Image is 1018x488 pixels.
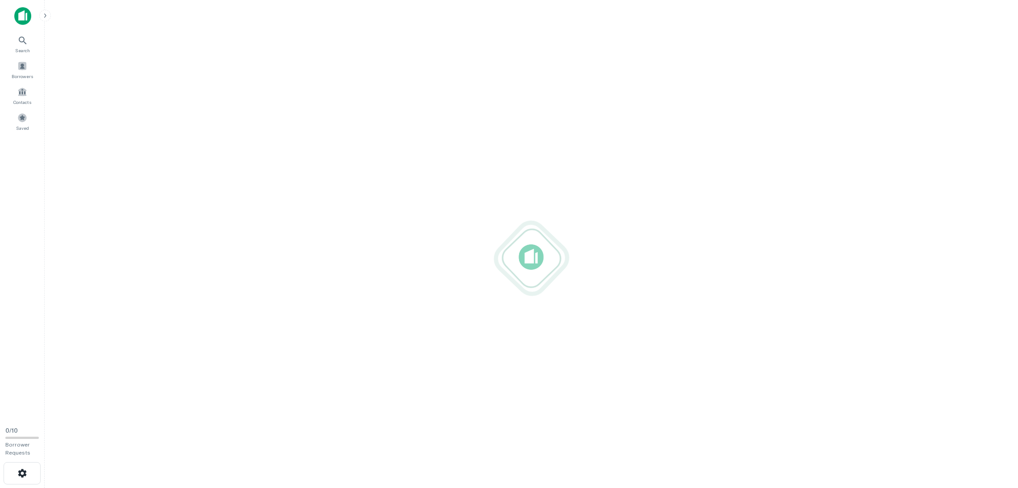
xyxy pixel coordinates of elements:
[16,124,29,132] span: Saved
[3,58,42,82] a: Borrowers
[5,427,18,434] span: 0 / 10
[5,442,30,456] span: Borrower Requests
[13,99,31,106] span: Contacts
[3,83,42,108] a: Contacts
[3,109,42,133] a: Saved
[14,7,31,25] img: capitalize-icon.png
[15,47,30,54] span: Search
[12,73,33,80] span: Borrowers
[3,32,42,56] a: Search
